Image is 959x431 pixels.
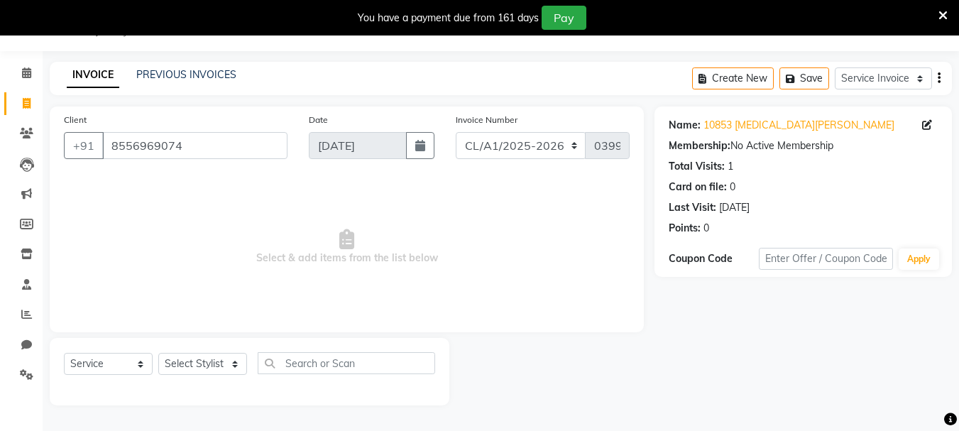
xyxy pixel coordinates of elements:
div: No Active Membership [669,138,938,153]
a: 10853 [MEDICAL_DATA][PERSON_NAME] [703,118,894,133]
div: [DATE] [719,200,750,215]
button: Save [779,67,829,89]
div: Last Visit: [669,200,716,215]
div: 1 [728,159,733,174]
input: Enter Offer / Coupon Code [759,248,893,270]
div: Card on file: [669,180,727,195]
div: Membership: [669,138,730,153]
button: Apply [899,249,939,270]
button: Create New [692,67,774,89]
input: Search by Name/Mobile/Email/Code [102,132,287,159]
button: Pay [542,6,586,30]
div: 0 [703,221,709,236]
div: Total Visits: [669,159,725,174]
label: Date [309,114,328,126]
label: Client [64,114,87,126]
label: Invoice Number [456,114,517,126]
div: Name: [669,118,701,133]
a: INVOICE [67,62,119,88]
div: Points: [669,221,701,236]
div: 0 [730,180,735,195]
span: Select & add items from the list below [64,176,630,318]
div: You have a payment due from 161 days [358,11,539,26]
input: Search or Scan [258,352,435,374]
div: Coupon Code [669,251,758,266]
a: PREVIOUS INVOICES [136,68,236,81]
button: +91 [64,132,104,159]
